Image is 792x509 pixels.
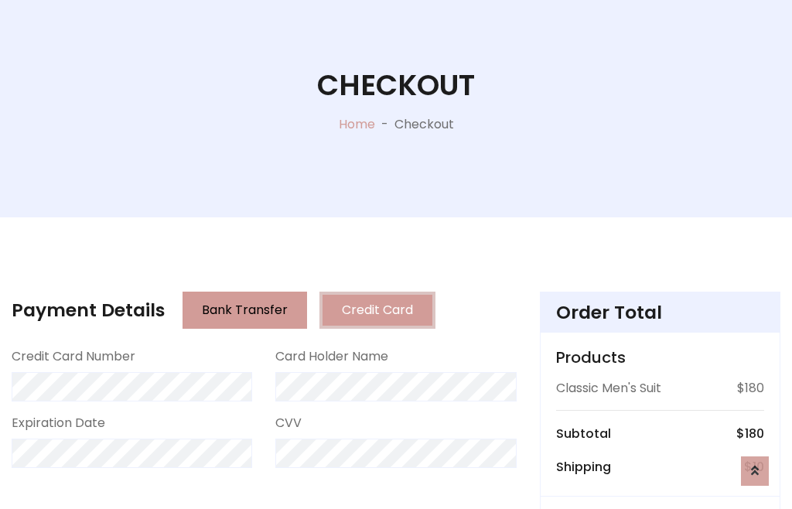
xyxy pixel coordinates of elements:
p: - [375,115,394,134]
a: Home [339,115,375,133]
button: Bank Transfer [183,292,307,329]
p: $180 [737,379,764,398]
h1: Checkout [317,68,475,103]
p: Classic Men's Suit [556,379,661,398]
p: Checkout [394,115,454,134]
label: Expiration Date [12,414,105,432]
h4: Payment Details [12,299,165,321]
h6: $ [736,426,764,441]
h6: Subtotal [556,426,611,441]
h5: Products [556,348,764,367]
label: CVV [275,414,302,432]
label: Credit Card Number [12,347,135,366]
button: Credit Card [319,292,435,329]
h4: Order Total [556,302,764,323]
h6: Shipping [556,459,611,474]
span: 180 [745,425,764,442]
label: Card Holder Name [275,347,388,366]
